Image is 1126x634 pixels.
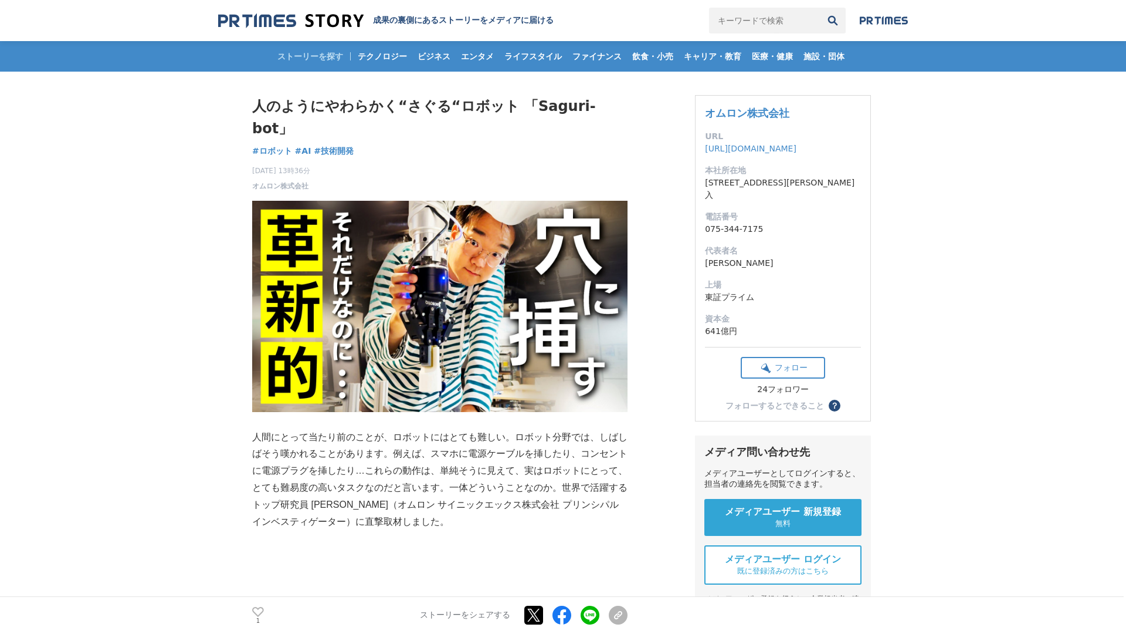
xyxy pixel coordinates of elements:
[500,51,567,62] span: ライフスタイル
[704,545,862,585] a: メディアユーザー ログイン 既に登録済みの方はこちら
[737,566,829,576] span: 既に登録済みの方はこちら
[456,41,498,72] a: エンタメ
[252,181,308,191] a: オムロン株式会社
[705,107,789,119] a: オムロン株式会社
[218,13,364,29] img: 成果の裏側にあるストーリーをメディアに届ける
[252,166,310,176] span: [DATE] 13時36分
[314,145,354,157] a: #技術開発
[705,130,861,143] dt: URL
[705,223,861,235] dd: 075-344-7175
[830,402,839,410] span: ？
[500,41,567,72] a: ライフスタイル
[252,146,292,156] span: #ロボット
[705,279,861,291] dt: 上場
[252,618,264,624] p: 1
[456,51,498,62] span: エンタメ
[747,51,798,62] span: 医療・健康
[799,41,849,72] a: 施設・団体
[568,51,626,62] span: ファイナンス
[704,468,862,490] div: メディアユーザーとしてログインすると、担当者の連絡先を閲覧できます。
[218,13,554,29] a: 成果の裏側にあるストーリーをメディアに届ける 成果の裏側にあるストーリーをメディアに届ける
[420,611,510,621] p: ストーリーをシェアする
[725,402,824,410] div: フォローするとできること
[705,177,861,201] dd: [STREET_ADDRESS][PERSON_NAME]入
[252,429,628,531] p: 人間にとって当たり前のことが、ロボットにはとても難しい。ロボット分野では、しばしばそう嘆かれることがあります。例えば、スマホに電源ケーブルを挿したり、コンセントに電源プラグを挿したり…これらの動...
[705,144,796,153] a: [URL][DOMAIN_NAME]
[725,506,841,518] span: メディアユーザー 新規登録
[413,41,455,72] a: ビジネス
[747,41,798,72] a: 医療・健康
[252,145,292,157] a: #ロボット
[799,51,849,62] span: 施設・団体
[741,357,825,379] button: フォロー
[705,164,861,177] dt: 本社所在地
[295,145,311,157] a: #AI
[252,95,628,140] h1: 人のようにやわらかく“さぐる“ロボット 「Saguri-bot」
[705,257,861,269] dd: [PERSON_NAME]
[628,51,678,62] span: 飲食・小売
[775,518,791,529] span: 無料
[413,51,455,62] span: ビジネス
[705,211,861,223] dt: 電話番号
[820,8,846,33] button: 検索
[705,313,861,325] dt: 資本金
[709,8,820,33] input: キーワードで検索
[252,201,628,412] img: thumbnail_119dec20-70ea-11f0-bd61-298304788cf5.jpg
[860,16,908,25] img: prtimes
[679,41,746,72] a: キャリア・教育
[628,41,678,72] a: 飲食・小売
[704,499,862,536] a: メディアユーザー 新規登録 無料
[568,41,626,72] a: ファイナンス
[295,146,311,156] span: #AI
[704,445,862,459] div: メディア問い合わせ先
[705,325,861,338] dd: 641億円
[705,245,861,257] dt: 代表者名
[373,15,554,26] h2: 成果の裏側にあるストーリーをメディアに届ける
[314,146,354,156] span: #技術開発
[725,554,841,566] span: メディアユーザー ログイン
[829,400,840,412] button: ？
[741,385,825,395] div: 24フォロワー
[353,41,412,72] a: テクノロジー
[679,51,746,62] span: キャリア・教育
[705,291,861,303] dd: 東証プライム
[353,51,412,62] span: テクノロジー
